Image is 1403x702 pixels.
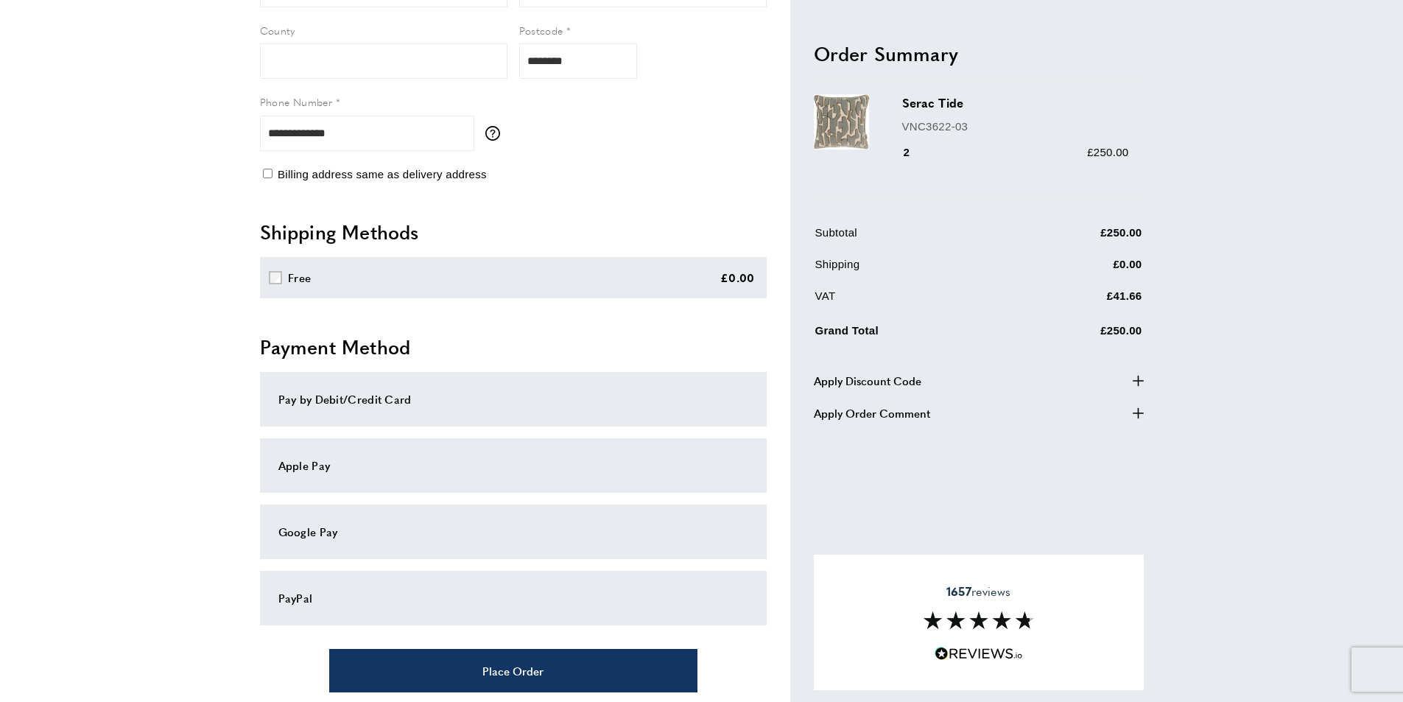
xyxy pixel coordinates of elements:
[946,583,971,600] strong: 1657
[814,94,869,150] img: Serac Tide
[519,23,563,38] span: Postcode
[278,168,487,180] span: Billing address same as delivery address
[815,318,1013,350] td: Grand Total
[1013,318,1142,350] td: £250.00
[902,94,1129,111] h3: Serac Tide
[278,523,748,541] div: Google Pay
[1013,255,1142,284] td: £0.00
[1013,287,1142,315] td: £41.66
[260,94,333,109] span: Phone Number
[260,219,767,245] h2: Shipping Methods
[278,457,748,474] div: Apple Pay
[814,404,930,421] span: Apply Order Comment
[946,584,1010,599] span: reviews
[815,223,1013,252] td: Subtotal
[935,647,1023,661] img: Reviews.io 5 stars
[260,23,295,38] span: County
[815,255,1013,284] td: Shipping
[278,589,748,607] div: PayPal
[1013,223,1142,252] td: £250.00
[902,117,1129,135] p: VNC3622-03
[263,169,272,178] input: Billing address same as delivery address
[1087,145,1128,158] span: £250.00
[924,611,1034,629] img: Reviews section
[902,143,931,161] div: 2
[288,269,311,287] div: Free
[485,126,507,141] button: More information
[815,287,1013,315] td: VAT
[720,269,755,287] div: £0.00
[329,649,697,692] button: Place Order
[814,371,921,389] span: Apply Discount Code
[814,40,1144,66] h2: Order Summary
[260,334,767,360] h2: Payment Method
[278,390,748,408] div: Pay by Debit/Credit Card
